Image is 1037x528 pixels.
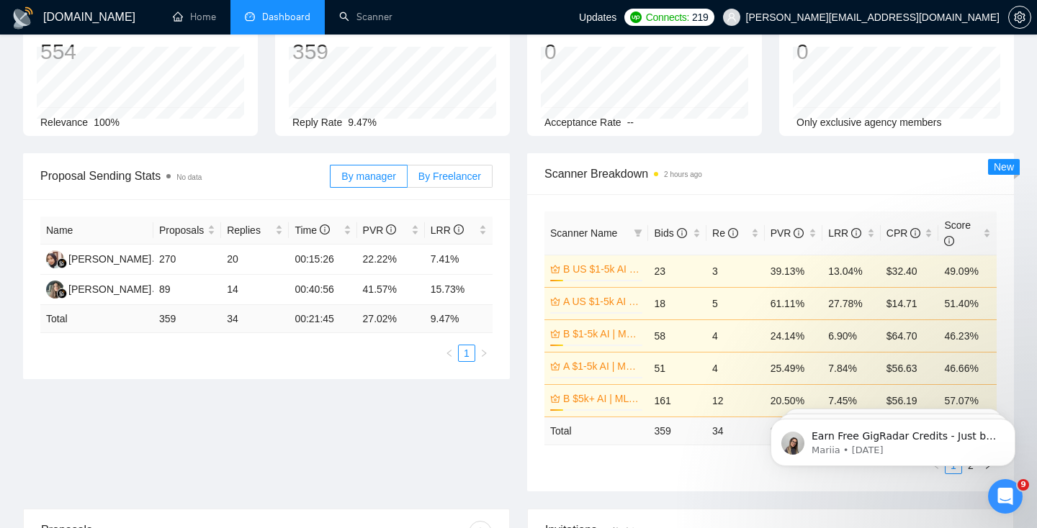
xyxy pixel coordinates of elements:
[1018,479,1029,491] span: 9
[475,345,493,362] li: Next Page
[771,227,804,239] span: PVR
[348,117,377,128] span: 9.47%
[441,345,458,362] li: Previous Page
[765,352,823,384] td: 25.49%
[1008,12,1031,23] a: setting
[648,417,706,445] td: 359
[728,228,738,238] span: info-circle
[648,384,706,417] td: 161
[289,275,356,305] td: 00:40:56
[851,228,861,238] span: info-circle
[459,345,475,361] a: 1
[292,117,342,128] span: Reply Rate
[822,255,881,287] td: 13.04%
[454,224,464,235] span: info-circle
[631,222,645,244] span: filter
[544,38,631,65] div: 0
[881,255,939,287] td: $32.40
[40,217,153,245] th: Name
[938,384,997,417] td: 57.07%
[828,227,861,239] span: LRR
[994,161,1014,173] span: New
[550,361,560,371] span: crown
[765,384,823,417] td: 20.50%
[425,305,493,333] td: 9.47 %
[646,9,689,25] span: Connects:
[886,227,920,239] span: CPR
[153,217,221,245] th: Proposals
[550,296,560,306] span: crown
[796,117,942,128] span: Only exclusive agency members
[339,11,392,23] a: searchScanner
[648,255,706,287] td: 23
[357,245,425,275] td: 22.22%
[245,12,255,22] span: dashboard
[1009,12,1031,23] span: setting
[822,287,881,319] td: 27.78%
[822,319,881,352] td: 6.90%
[648,287,706,319] td: 18
[418,170,481,182] span: By Freelancer
[544,165,997,183] span: Scanner Breakdown
[822,352,881,384] td: 7.84%
[295,224,329,236] span: Time
[46,252,151,264] a: NY[PERSON_NAME]
[910,228,920,238] span: info-circle
[289,305,356,333] td: 00:21:45
[765,255,823,287] td: 39.13%
[357,275,425,305] td: 41.57%
[46,281,64,299] img: LK
[706,255,765,287] td: 3
[363,224,397,236] span: PVR
[796,38,909,65] div: 0
[153,245,221,275] td: 270
[550,227,617,239] span: Scanner Name
[425,245,493,275] td: 7.41%
[706,417,765,445] td: 34
[550,393,560,404] span: crown
[445,349,454,358] span: left
[159,222,205,238] span: Proposals
[648,319,706,352] td: 58
[648,352,706,384] td: 51
[988,479,1023,514] iframe: Intercom live chat
[431,224,464,236] span: LRR
[938,319,997,352] td: 46.23%
[57,288,67,299] img: gigradar-bm.png
[221,217,289,245] th: Replies
[944,219,971,247] span: Score
[938,255,997,287] td: 49.09%
[458,345,475,362] li: 1
[57,258,67,268] img: gigradar-bm.png
[221,275,289,305] td: 14
[1008,6,1031,29] button: setting
[881,384,939,417] td: $56.19
[68,251,151,267] div: [PERSON_NAME]
[706,352,765,384] td: 4
[357,305,425,333] td: 27.02 %
[634,229,642,237] span: filter
[664,170,702,178] time: 2 hours ago
[227,222,272,238] span: Replies
[221,305,289,333] td: 34
[765,319,823,352] td: 24.14%
[40,117,88,128] span: Relevance
[320,224,330,235] span: info-circle
[692,9,708,25] span: 219
[563,391,639,406] a: B $5k+ AI | ML | Data Science
[794,228,804,238] span: info-circle
[40,167,330,185] span: Proposal Sending Stats
[262,11,310,23] span: Dashboard
[881,319,939,352] td: $64.70
[938,287,997,319] td: 51.40%
[563,358,639,374] a: A $1-5k AI | ML | Data Science
[706,384,765,417] td: 12
[881,352,939,384] td: $56.63
[94,117,120,128] span: 100%
[765,287,823,319] td: 61.11%
[749,388,1037,489] iframe: Intercom notifications message
[46,283,151,294] a: LK[PERSON_NAME]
